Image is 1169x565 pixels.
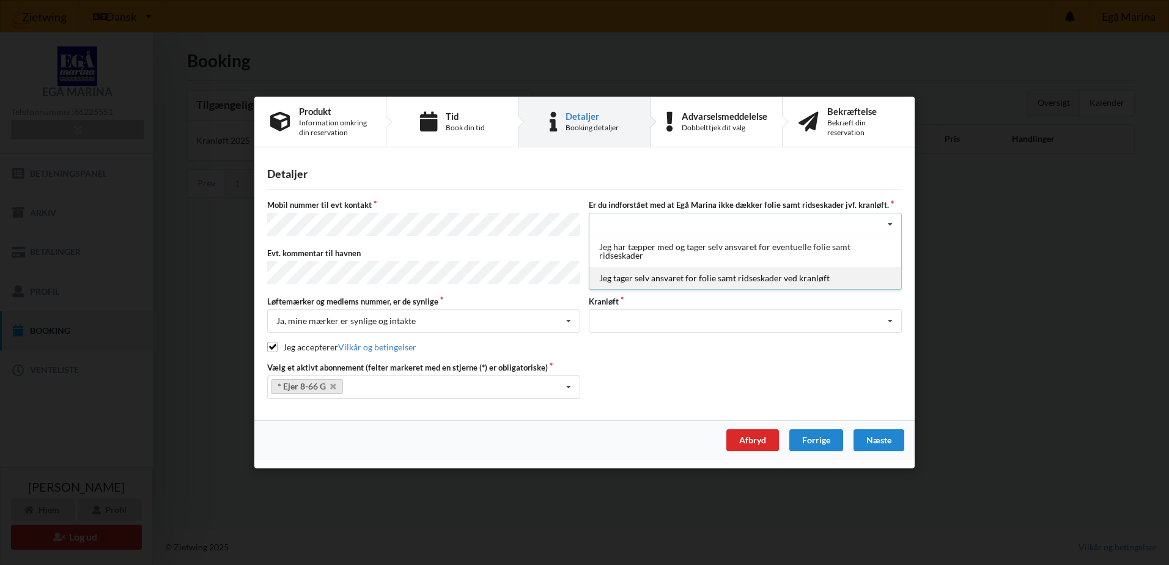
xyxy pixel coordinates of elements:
div: Ja, mine mærker er synlige og intakte [276,317,416,325]
div: Detaljer [267,167,902,181]
div: Detaljer [566,111,619,121]
div: Næste [854,429,904,451]
a: Vilkår og betingelser [338,342,416,352]
div: Information omkring din reservation [299,118,370,138]
div: Dobbelttjek dit valg [682,123,767,133]
label: Evt. kommentar til havnen [267,248,580,259]
label: Mobil nummer til evt kontakt [267,199,580,210]
div: Forrige [789,429,843,451]
label: Er du indforstået med at Egå Marina ikke dækker folie samt ridseskader jvf. kranløft. [589,199,902,210]
div: Advarselsmeddelelse [682,111,767,121]
div: Jeg har tæpper med og tager selv ansvaret for eventuelle folie samt ridseskader [589,236,901,267]
label: Jeg accepterer [267,342,416,352]
label: Løftemærker og medlems nummer, er de synlige [267,296,580,307]
div: Afbryd [726,429,779,451]
div: Book din tid [446,123,485,133]
label: Kranløft [589,296,902,307]
a: * Ejer 8-66 G [271,379,343,394]
div: Tid [446,111,485,121]
div: Booking detaljer [566,123,619,133]
div: Jeg tager selv ansvaret for folie samt ridseskader ved kranløft [589,267,901,290]
div: Produkt [299,106,370,116]
div: Bekræftelse [827,106,899,116]
label: Vælg et aktivt abonnement (felter markeret med en stjerne (*) er obligatoriske) [267,362,580,373]
div: Bekræft din reservation [827,118,899,138]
